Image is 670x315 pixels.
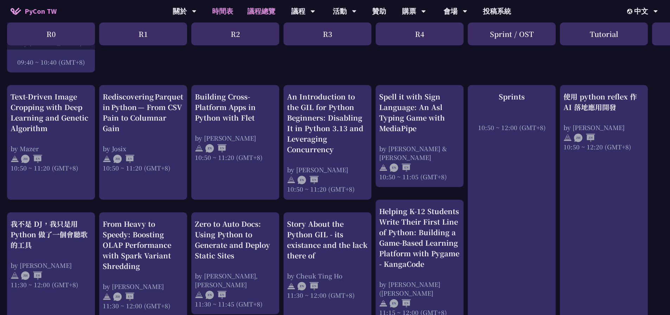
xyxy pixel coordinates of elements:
img: svg+xml;base64,PHN2ZyB4bWxucz0iaHR0cDovL3d3dy53My5vcmcvMjAwMC9zdmciIHdpZHRoPSIyNCIgaGVpZ2h0PSIyNC... [379,299,388,308]
div: 11:30 ~ 12:00 (GMT+8) [103,301,184,310]
div: Sprint / OST [468,22,556,45]
img: ENEN.5a408d1.svg [390,163,411,172]
img: ENEN.5a408d1.svg [298,176,319,184]
div: 10:50 ~ 11:20 (GMT+8) [195,153,276,162]
div: 10:50 ~ 11:20 (GMT+8) [11,163,91,172]
div: Tutorial [560,22,648,45]
div: 使用 python reflex 作 AI 落地應用開發 [563,91,644,112]
img: ZHEN.371966e.svg [113,292,134,301]
div: 11:30 ~ 12:00 (GMT+8) [287,291,368,300]
a: An Introduction to the GIL for Python Beginners: Disabling It in Python 3.13 and Leveraging Concu... [287,91,368,194]
div: 我不是 DJ，我只是用 Python 做了一個會聽歌的工具 [11,219,91,250]
div: by [PERSON_NAME] [195,134,276,142]
img: svg+xml;base64,PHN2ZyB4bWxucz0iaHR0cDovL3d3dy53My5vcmcvMjAwMC9zdmciIHdpZHRoPSIyNCIgaGVpZ2h0PSIyNC... [103,155,111,163]
img: ENEN.5a408d1.svg [390,299,411,308]
div: by [PERSON_NAME] [563,123,644,132]
div: by Mazer [11,144,91,153]
div: by [PERSON_NAME] ([PERSON_NAME] [379,280,460,297]
div: R3 [283,22,371,45]
img: svg+xml;base64,PHN2ZyB4bWxucz0iaHR0cDovL3d3dy53My5vcmcvMjAwMC9zdmciIHdpZHRoPSIyNCIgaGVpZ2h0PSIyNC... [11,155,19,163]
img: svg+xml;base64,PHN2ZyB4bWxucz0iaHR0cDovL3d3dy53My5vcmcvMjAwMC9zdmciIHdpZHRoPSIyNCIgaGVpZ2h0PSIyNC... [195,291,203,299]
div: 11:30 ~ 11:45 (GMT+8) [195,300,276,308]
div: Rediscovering Parquet in Python — From CSV Pain to Columnar Gain [103,91,184,134]
div: An Introduction to the GIL for Python Beginners: Disabling It in Python 3.13 and Leveraging Concu... [287,91,368,155]
img: Locale Icon [627,9,634,14]
span: PyCon TW [25,6,57,17]
div: Helping K-12 Students Write Their First Line of Python: Building a Game-Based Learning Platform w... [379,206,460,269]
a: PyCon TW [4,2,64,20]
div: by [PERSON_NAME] [103,282,184,291]
div: R2 [191,22,279,45]
img: ENEN.5a408d1.svg [205,144,226,153]
a: Text-Driven Image Cropping with Deep Learning and Genetic Algorithm by Mazer 10:50 ~ 11:20 (GMT+8) [11,91,91,194]
img: svg+xml;base64,PHN2ZyB4bWxucz0iaHR0cDovL3d3dy53My5vcmcvMjAwMC9zdmciIHdpZHRoPSIyNCIgaGVpZ2h0PSIyNC... [563,134,572,142]
img: ENEN.5a408d1.svg [298,282,319,290]
img: Home icon of PyCon TW 2025 [11,8,21,15]
div: Text-Driven Image Cropping with Deep Learning and Genetic Algorithm [11,91,91,134]
img: ZHEN.371966e.svg [113,155,134,163]
div: 10:50 ~ 11:20 (GMT+8) [103,163,184,172]
div: by Cheuk Ting Ho [287,271,368,280]
img: ZHZH.38617ef.svg [574,134,595,142]
img: svg+xml;base64,PHN2ZyB4bWxucz0iaHR0cDovL3d3dy53My5vcmcvMjAwMC9zdmciIHdpZHRoPSIyNCIgaGVpZ2h0PSIyNC... [103,292,111,301]
div: Spell it with Sign Language: An Asl Typing Game with MediaPipe [379,91,460,134]
div: 10:50 ~ 12:20 (GMT+8) [563,142,644,151]
a: Spell it with Sign Language: An Asl Typing Game with MediaPipe by [PERSON_NAME] & [PERSON_NAME] 1... [379,91,460,181]
div: Story About the Python GIL - its existance and the lack there of [287,219,368,261]
img: svg+xml;base64,PHN2ZyB4bWxucz0iaHR0cDovL3d3dy53My5vcmcvMjAwMC9zdmciIHdpZHRoPSIyNCIgaGVpZ2h0PSIyNC... [195,144,203,153]
img: svg+xml;base64,PHN2ZyB4bWxucz0iaHR0cDovL3d3dy53My5vcmcvMjAwMC9zdmciIHdpZHRoPSIyNCIgaGVpZ2h0PSIyNC... [379,163,388,172]
div: 11:30 ~ 12:00 (GMT+8) [11,280,91,289]
div: From Heavy to Speedy: Boosting OLAP Performance with Spark Variant Shredding [103,219,184,271]
img: svg+xml;base64,PHN2ZyB4bWxucz0iaHR0cDovL3d3dy53My5vcmcvMjAwMC9zdmciIHdpZHRoPSIyNCIgaGVpZ2h0PSIyNC... [287,282,295,290]
div: 09:40 ~ 10:40 (GMT+8) [11,58,91,66]
div: R1 [99,22,187,45]
div: by [PERSON_NAME], [PERSON_NAME] [195,271,276,289]
img: svg+xml;base64,PHN2ZyB4bWxucz0iaHR0cDovL3d3dy53My5vcmcvMjAwMC9zdmciIHdpZHRoPSIyNCIgaGVpZ2h0PSIyNC... [11,271,19,280]
img: ZHZH.38617ef.svg [21,271,42,280]
div: R4 [376,22,464,45]
div: 10:50 ~ 12:00 (GMT+8) [471,123,552,132]
img: svg+xml;base64,PHN2ZyB4bWxucz0iaHR0cDovL3d3dy53My5vcmcvMjAwMC9zdmciIHdpZHRoPSIyNCIgaGVpZ2h0PSIyNC... [287,176,295,184]
div: R0 [7,22,95,45]
div: by [PERSON_NAME] [287,165,368,174]
div: Building Cross-Platform Apps in Python with Flet [195,91,276,123]
img: ZHEN.371966e.svg [21,155,42,163]
div: 10:50 ~ 11:20 (GMT+8) [287,185,368,193]
a: Building Cross-Platform Apps in Python with Flet by [PERSON_NAME] 10:50 ~ 11:20 (GMT+8) [195,91,276,194]
div: by [PERSON_NAME] [11,261,91,270]
img: ENEN.5a408d1.svg [205,291,226,299]
a: Rediscovering Parquet in Python — From CSV Pain to Columnar Gain by Josix 10:50 ~ 11:20 (GMT+8) [103,91,184,194]
div: 10:50 ~ 11:05 (GMT+8) [379,172,460,181]
div: Zero to Auto Docs: Using Python to Generate and Deploy Static Sites [195,219,276,261]
div: Sprints [471,91,552,102]
a: Zero to Auto Docs: Using Python to Generate and Deploy Static Sites by [PERSON_NAME], [PERSON_NAM... [195,219,276,308]
div: by [PERSON_NAME] & [PERSON_NAME] [379,144,460,162]
div: by Josix [103,144,184,153]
